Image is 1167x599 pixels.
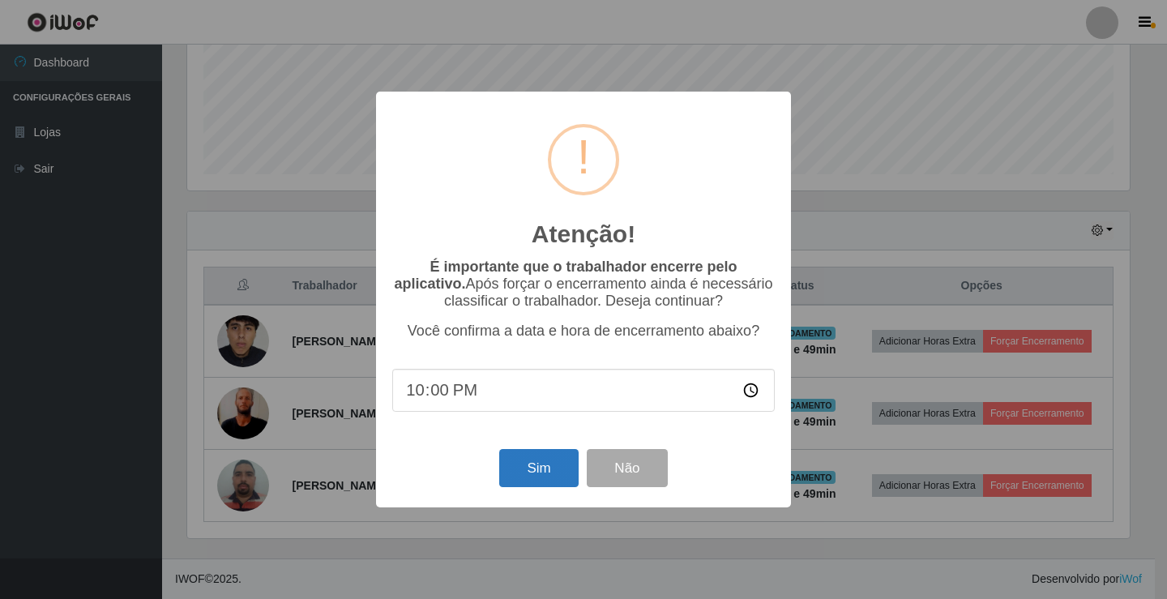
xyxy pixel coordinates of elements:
[394,259,737,292] b: É importante que o trabalhador encerre pelo aplicativo.
[392,323,775,340] p: Você confirma a data e hora de encerramento abaixo?
[392,259,775,310] p: Após forçar o encerramento ainda é necessário classificar o trabalhador. Deseja continuar?
[499,449,578,487] button: Sim
[587,449,667,487] button: Não
[532,220,635,249] h2: Atenção!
